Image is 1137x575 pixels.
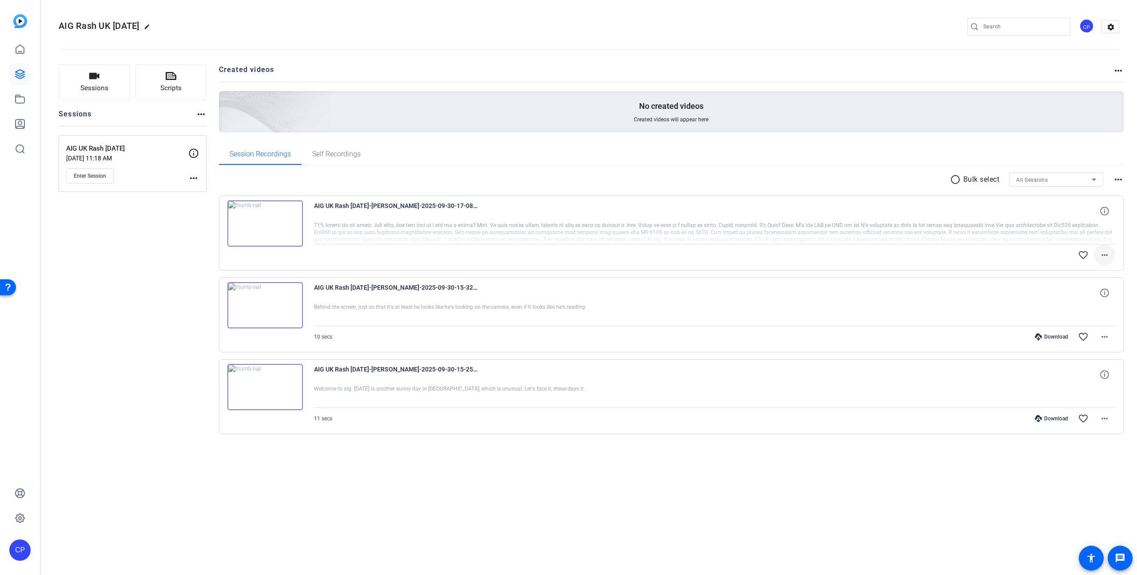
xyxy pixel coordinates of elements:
[227,282,303,328] img: thumb-nail
[227,364,303,410] img: thumb-nail
[1113,174,1124,185] mat-icon: more_horiz
[1078,250,1089,260] mat-icon: favorite_border
[314,334,332,340] span: 10 secs
[314,364,478,385] span: AIG UK Rash [DATE]-[PERSON_NAME]-2025-09-30-15-25-03-769-0
[227,200,303,247] img: thumb-nail
[634,116,708,123] span: Created videos will appear here
[135,64,207,100] button: Scripts
[1078,413,1089,424] mat-icon: favorite_border
[59,109,92,126] h2: Sessions
[144,24,155,34] mat-icon: edit
[983,21,1063,32] input: Search
[639,101,704,112] p: No created videos
[312,151,361,158] span: Self Recordings
[1079,19,1094,33] div: CP
[950,174,963,185] mat-icon: radio_button_unchecked
[1078,331,1089,342] mat-icon: favorite_border
[1086,553,1097,563] mat-icon: accessibility
[219,64,1113,82] h2: Created videos
[1099,331,1110,342] mat-icon: more_horiz
[1099,413,1110,424] mat-icon: more_horiz
[66,168,114,184] button: Enter Session
[196,109,207,120] mat-icon: more_horiz
[1115,553,1125,563] mat-icon: message
[13,14,27,28] img: blue-gradient.svg
[1113,65,1124,76] mat-icon: more_horiz
[66,144,188,154] p: AIG UK Rash [DATE]
[188,173,199,184] mat-icon: more_horiz
[66,155,188,162] p: [DATE] 11:18 AM
[1102,20,1120,34] mat-icon: settings
[119,3,331,196] img: Creted videos background
[59,20,139,31] span: AIG Rash UK [DATE]
[59,64,130,100] button: Sessions
[314,200,478,222] span: AIG UK Rash [DATE]-[PERSON_NAME]-2025-09-30-17-08-38-264-0
[9,539,31,561] div: CP
[1030,333,1073,340] div: Download
[314,282,478,303] span: AIG UK Rash [DATE]-[PERSON_NAME]-2025-09-30-15-32-46-953-0
[1079,19,1095,34] ngx-avatar: Chris Pulleyn
[160,83,182,93] span: Scripts
[1099,250,1110,260] mat-icon: more_horiz
[1016,177,1048,183] span: All Sessions
[314,415,332,422] span: 11 secs
[74,172,106,180] span: Enter Session
[1030,415,1073,422] div: Download
[80,83,108,93] span: Sessions
[963,174,1000,185] p: Bulk select
[230,151,291,158] span: Session Recordings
